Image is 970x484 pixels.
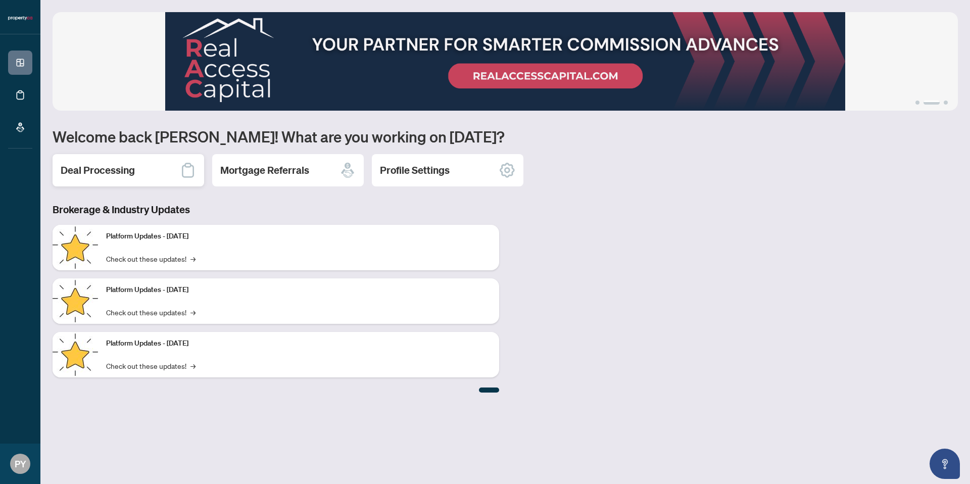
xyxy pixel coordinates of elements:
h2: Mortgage Referrals [220,163,309,177]
img: Platform Updates - June 23, 2025 [53,332,98,377]
a: Check out these updates!→ [106,307,196,318]
img: Platform Updates - July 21, 2025 [53,225,98,270]
a: Check out these updates!→ [106,360,196,371]
img: Platform Updates - July 8, 2025 [53,278,98,324]
span: → [190,253,196,264]
span: → [190,307,196,318]
button: 2 [924,101,940,105]
p: Platform Updates - [DATE] [106,231,491,242]
h1: Welcome back [PERSON_NAME]! What are you working on [DATE]? [53,127,958,146]
img: Slide 1 [53,12,958,111]
a: Check out these updates!→ [106,253,196,264]
span: PY [15,457,26,471]
img: logo [8,15,32,21]
h3: Brokerage & Industry Updates [53,203,499,217]
button: Open asap [930,449,960,479]
button: 1 [915,101,919,105]
span: → [190,360,196,371]
h2: Deal Processing [61,163,135,177]
button: 3 [944,101,948,105]
p: Platform Updates - [DATE] [106,284,491,296]
h2: Profile Settings [380,163,450,177]
p: Platform Updates - [DATE] [106,338,491,349]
